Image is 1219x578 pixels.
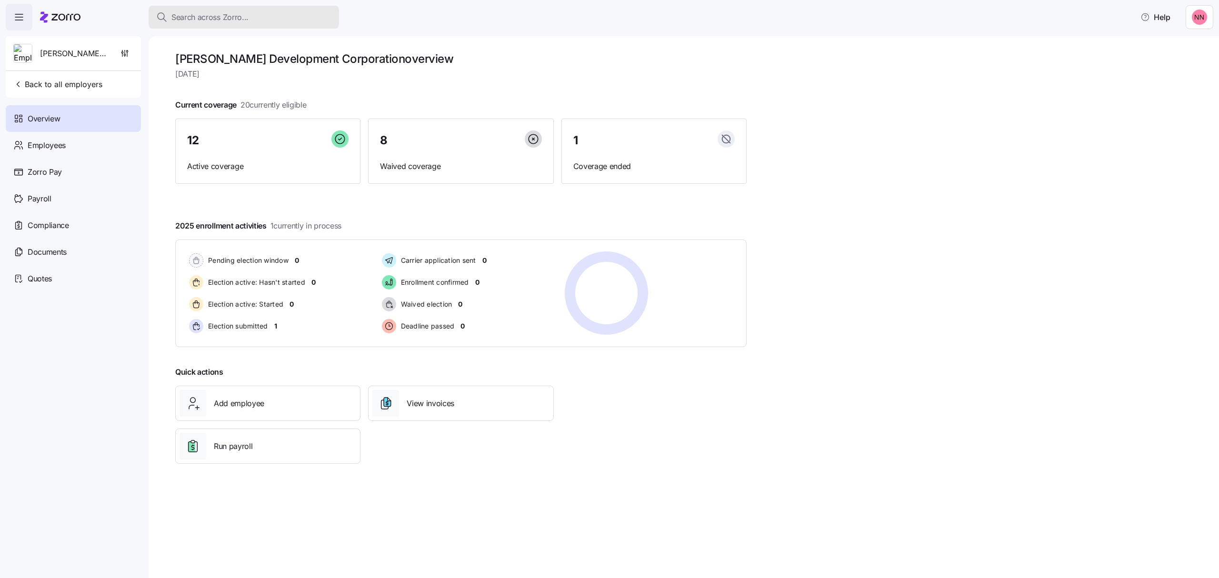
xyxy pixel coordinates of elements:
[28,193,51,205] span: Payroll
[458,299,462,309] span: 0
[398,299,452,309] span: Waived election
[175,68,747,80] span: [DATE]
[270,220,341,232] span: 1 currently in process
[205,256,289,265] span: Pending election window
[573,135,578,146] span: 1
[240,99,307,111] span: 20 currently eligible
[6,185,141,212] a: Payroll
[6,265,141,292] a: Quotes
[6,159,141,185] a: Zorro Pay
[28,113,60,125] span: Overview
[311,278,316,287] span: 0
[13,79,102,90] span: Back to all employers
[175,220,341,232] span: 2025 enrollment activities
[573,160,735,172] span: Coverage ended
[274,321,277,331] span: 1
[205,299,283,309] span: Election active: Started
[398,256,476,265] span: Carrier application sent
[28,246,67,258] span: Documents
[1133,8,1178,27] button: Help
[475,278,480,287] span: 0
[175,99,307,111] span: Current coverage
[175,51,747,66] h1: [PERSON_NAME] Development Corporation overview
[398,278,469,287] span: Enrollment confirmed
[14,44,32,63] img: Employer logo
[214,398,264,409] span: Add employee
[187,135,199,146] span: 12
[28,219,69,231] span: Compliance
[10,75,106,94] button: Back to all employers
[380,135,388,146] span: 8
[149,6,339,29] button: Search across Zorro...
[175,366,223,378] span: Quick actions
[6,239,141,265] a: Documents
[28,166,62,178] span: Zorro Pay
[6,105,141,132] a: Overview
[1192,10,1207,25] img: 37cb906d10cb440dd1cb011682786431
[28,273,52,285] span: Quotes
[290,299,294,309] span: 0
[398,321,455,331] span: Deadline passed
[295,256,299,265] span: 0
[205,278,305,287] span: Election active: Hasn't started
[187,160,349,172] span: Active coverage
[380,160,541,172] span: Waived coverage
[40,48,109,60] span: [PERSON_NAME] Development Corporation
[171,11,249,23] span: Search across Zorro...
[6,132,141,159] a: Employees
[6,212,141,239] a: Compliance
[407,398,454,409] span: View invoices
[460,321,465,331] span: 0
[482,256,487,265] span: 0
[214,440,252,452] span: Run payroll
[1140,11,1170,23] span: Help
[28,140,66,151] span: Employees
[205,321,268,331] span: Election submitted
